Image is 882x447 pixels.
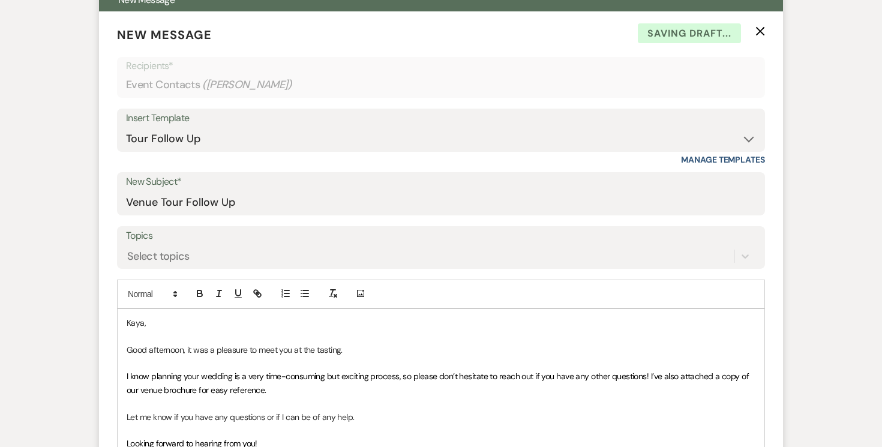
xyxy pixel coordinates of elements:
p: Good afternoon, it was a pleasure to meet you at the tasting. [127,343,755,356]
span: New Message [117,27,212,43]
p: Let me know if you have any questions or if I can be of any help. [127,410,755,424]
span: Saving draft... [638,23,741,44]
div: Insert Template [126,110,756,127]
label: New Subject* [126,173,756,191]
div: Event Contacts [126,73,756,97]
label: Topics [126,227,756,245]
p: Kaya, [127,316,755,329]
span: I know planning your wedding is a very time-consuming but exciting process, so please don’t hesit... [127,371,751,395]
p: Recipients* [126,58,756,74]
span: ( [PERSON_NAME] ) [202,77,292,93]
div: Select topics [127,248,190,264]
a: Manage Templates [681,154,765,165]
